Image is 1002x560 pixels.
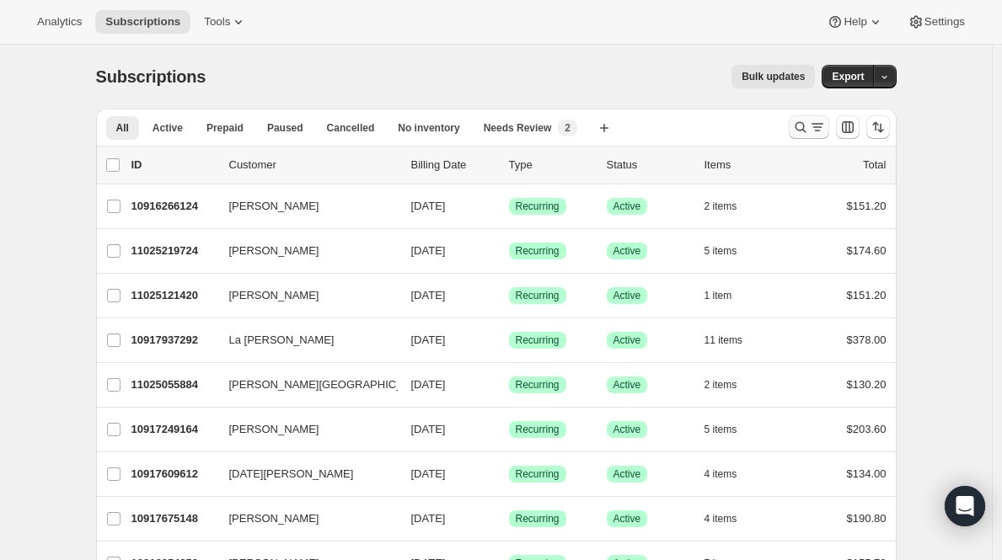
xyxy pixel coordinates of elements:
div: 10917249164[PERSON_NAME][DATE]SuccessRecurringSuccessActive5 items$203.60 [131,418,887,441]
span: Active [614,512,641,525]
button: 4 items [705,507,756,531]
span: 5 items [705,244,737,258]
div: IDCustomerBilling DateTypeStatusItemsTotal [131,157,887,173]
div: 11025121420[PERSON_NAME][DATE]SuccessRecurringSuccessActive1 item$151.20 [131,284,887,307]
span: Recurring [516,512,560,525]
span: Cancelled [327,121,375,135]
button: Analytics [27,10,92,34]
span: [PERSON_NAME] [229,510,319,527]
span: [PERSON_NAME] [229,198,319,215]
button: 11 items [705,328,761,352]
span: 11 items [705,333,742,347]
span: Active [614,467,641,481]
span: [DATE] [411,200,446,212]
span: Recurring [516,200,560,213]
button: Tools [194,10,257,34]
span: [DATE] [411,289,446,301]
span: Subscriptions [96,67,206,86]
span: $378.00 [847,333,887,346]
p: Customer [229,157,398,173]
p: 10917249164 [131,421,216,438]
span: Analytics [37,15,82,29]
button: Customize table column order and visibility [836,115,860,139]
button: [PERSON_NAME] [219,416,388,443]
span: $151.20 [847,289,887,301]
span: Active [614,244,641,258]
span: Recurring [516,244,560,258]
span: Recurring [516,467,560,481]
button: 5 items [705,239,756,263]
button: 2 items [705,195,756,218]
div: Type [509,157,593,173]
span: Recurring [516,289,560,302]
span: Subscriptions [105,15,180,29]
span: 4 items [705,512,737,525]
div: 10916266124[PERSON_NAME][DATE]SuccessRecurringSuccessActive2 items$151.20 [131,195,887,218]
span: [DATE] [411,244,446,257]
button: 5 items [705,418,756,441]
span: Active [614,200,641,213]
button: Bulk updates [731,65,815,88]
span: $190.80 [847,512,887,525]
div: 10917675148[PERSON_NAME][DATE]SuccessRecurringSuccessActive4 items$190.80 [131,507,887,531]
p: 10917609612 [131,466,216,483]
button: [PERSON_NAME] [219,282,388,309]
span: $151.20 [847,200,887,212]
button: 4 items [705,462,756,486]
span: No inventory [398,121,459,135]
span: [DATE] [411,378,446,391]
span: $174.60 [847,244,887,257]
span: [PERSON_NAME] [229,243,319,259]
span: Recurring [516,378,560,392]
p: Billing Date [411,157,496,173]
span: Recurring [516,423,560,436]
p: 10917937292 [131,332,216,349]
button: Search and filter results [789,115,829,139]
span: 2 items [705,378,737,392]
button: [PERSON_NAME] [219,237,388,264]
span: [PERSON_NAME] [229,421,319,438]
span: [DATE] [411,512,446,525]
button: [PERSON_NAME][GEOGRAPHIC_DATA] [219,371,388,398]
span: Help [844,15,866,29]
span: $130.20 [847,378,887,391]
span: Active [614,289,641,302]
span: [DATE] [411,423,446,435]
button: Sort the results [866,115,890,139]
button: Create new view [591,116,618,140]
span: 1 item [705,289,732,302]
div: Items [705,157,789,173]
span: Prepaid [206,121,244,135]
button: 2 items [705,373,756,397]
span: Tools [204,15,230,29]
p: 10917675148 [131,510,216,527]
span: 2 items [705,200,737,213]
button: [DATE][PERSON_NAME] [219,461,388,488]
button: [PERSON_NAME] [219,193,388,220]
p: Total [863,157,886,173]
span: 4 items [705,467,737,481]
span: [DATE][PERSON_NAME] [229,466,354,483]
div: 10917937292La [PERSON_NAME][DATE]SuccessRecurringSuccessActive11 items$378.00 [131,328,887,352]
button: Settings [898,10,975,34]
div: 10917609612[DATE][PERSON_NAME][DATE]SuccessRecurringSuccessActive4 items$134.00 [131,462,887,486]
span: Needs Review [484,121,552,135]
p: Status [607,157,691,173]
p: 11025055884 [131,376,216,393]
span: Active [614,378,641,392]
span: $134.00 [847,467,887,480]
span: Bulk updates [742,70,805,83]
p: 10916266124 [131,198,216,215]
div: 11025055884[PERSON_NAME][GEOGRAPHIC_DATA][DATE]SuccessRecurringSuccessActive2 items$130.20 [131,373,887,397]
span: 5 items [705,423,737,436]
p: 11025219724 [131,243,216,259]
button: La [PERSON_NAME] [219,327,388,354]
button: Export [822,65,874,88]
span: All [116,121,129,135]
span: Active [153,121,183,135]
span: Export [832,70,864,83]
button: Subscriptions [95,10,190,34]
span: Recurring [516,333,560,347]
button: [PERSON_NAME] [219,505,388,532]
div: Open Intercom Messenger [945,486,985,526]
